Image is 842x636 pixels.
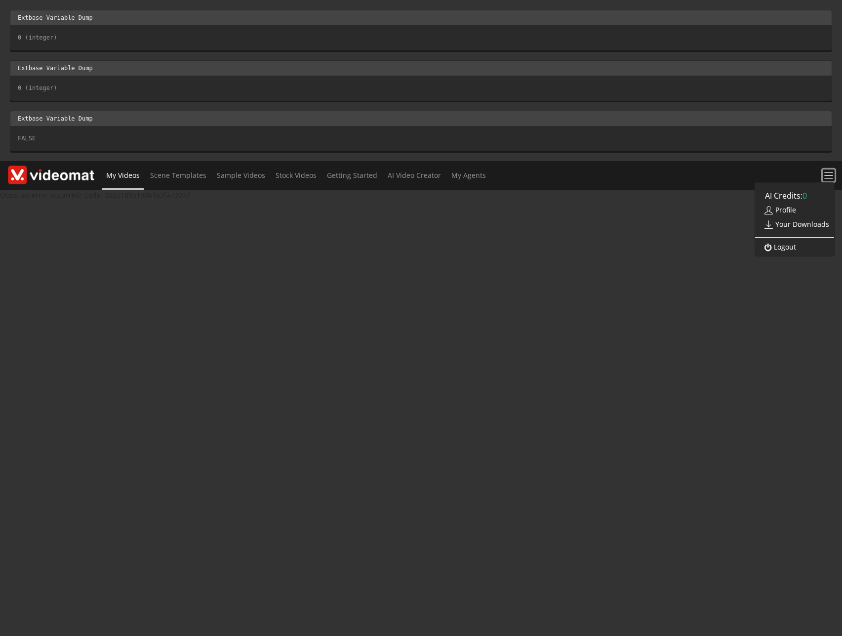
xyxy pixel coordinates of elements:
[755,215,834,233] a: Your Downloads
[217,170,265,180] span: Sample Videos
[10,61,832,76] div: Extbase Variable Dump
[384,161,445,190] a: AI Video Creator
[150,170,206,180] span: Scene Templates
[755,238,801,255] a: Logout
[10,10,832,25] div: Extbase Variable Dump
[276,170,317,180] span: Stock Videos
[755,187,834,205] div: AI Credits:
[755,201,801,218] a: Profile
[146,161,210,190] a: Scene Templates
[327,170,377,180] span: Getting Started
[106,170,140,180] span: My Videos
[102,161,144,190] a: My Videos
[447,161,490,190] a: My Agents
[388,170,441,180] span: AI Video Creator
[802,190,807,201] span: 0
[451,170,486,180] span: My Agents
[18,83,824,93] pre: 0 (integer)
[18,133,824,143] pre: FALSE
[8,166,94,184] img: Theme-Logo
[213,161,269,190] a: Sample Videos
[323,161,381,190] a: Getting Started
[10,111,832,126] div: Extbase Variable Dump
[18,33,824,42] pre: 0 (integer)
[272,161,321,190] a: Stock Videos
